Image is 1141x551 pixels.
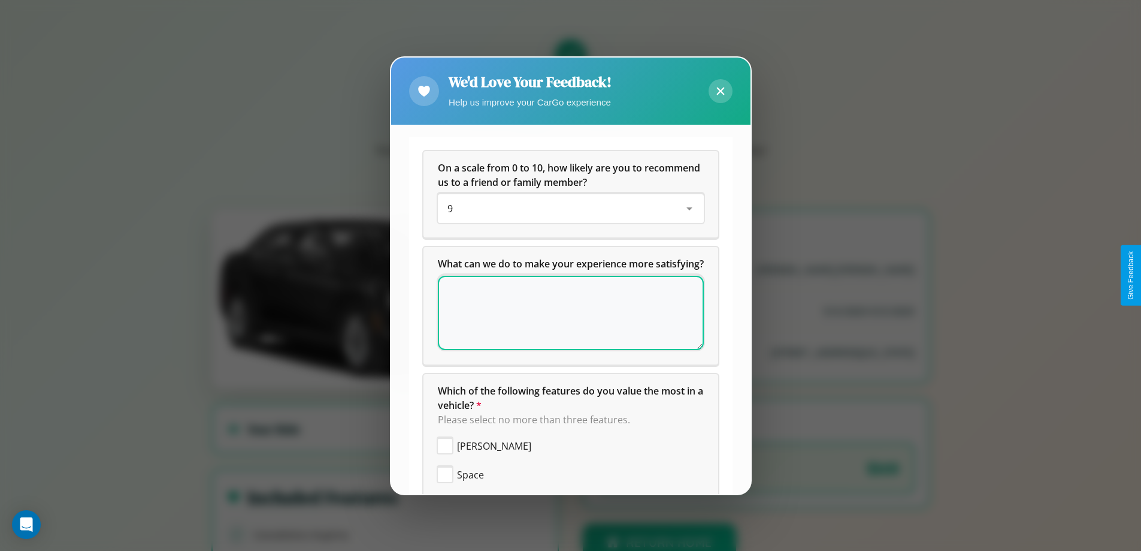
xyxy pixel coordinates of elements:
[438,161,703,189] span: On a scale from 0 to 10, how likely are you to recommend us to a friend or family member?
[457,468,484,482] span: Space
[438,257,704,270] span: What can we do to make your experience more satisfying?
[12,510,41,539] div: Open Intercom Messenger
[449,94,612,110] p: Help us improve your CarGo experience
[449,72,612,92] h2: We'd Love Your Feedback!
[438,384,706,412] span: Which of the following features do you value the most in a vehicle?
[438,161,704,189] h5: On a scale from 0 to 10, how likely are you to recommend us to a friend or family member?
[438,413,630,426] span: Please select no more than three features.
[1127,251,1135,300] div: Give Feedback
[447,202,453,215] span: 9
[423,151,718,237] div: On a scale from 0 to 10, how likely are you to recommend us to a friend or family member?
[457,439,531,453] span: [PERSON_NAME]
[438,194,704,223] div: On a scale from 0 to 10, how likely are you to recommend us to a friend or family member?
